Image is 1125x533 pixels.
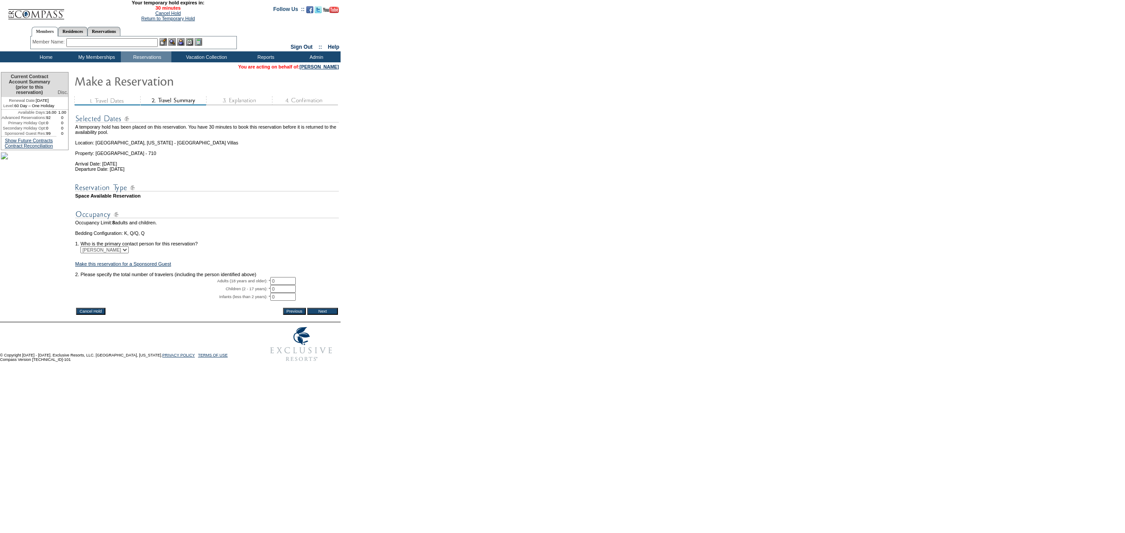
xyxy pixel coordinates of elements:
[69,5,267,11] span: 30 minutes
[1,120,46,126] td: Primary Holiday Opt:
[186,38,193,46] img: Reservations
[323,7,339,13] img: Subscribe to our YouTube Channel
[307,308,338,315] input: Next
[290,44,312,50] a: Sign Out
[177,38,185,46] img: Impersonate
[75,156,339,166] td: Arrival Date: [DATE]
[306,9,313,14] a: Become our fan on Facebook
[75,230,339,236] td: Bedding Configuration: K, Q/Q, Q
[9,98,36,103] span: Renewal Date:
[168,38,176,46] img: View
[46,120,57,126] td: 0
[4,103,15,108] span: Level:
[75,220,339,225] td: Occupancy Limit: adults and children.
[1,72,56,97] td: Current Contract Account Summary (prior to this reservation)
[206,96,272,105] img: step3_state1.gif
[306,6,313,13] img: Become our fan on Facebook
[75,135,339,145] td: Location: [GEOGRAPHIC_DATA], [US_STATE] - [GEOGRAPHIC_DATA] Villas
[70,51,121,62] td: My Memberships
[319,44,322,50] span: ::
[75,113,339,124] img: subTtlSelectedDates.gif
[7,2,65,20] img: Compass Home
[300,64,339,69] a: [PERSON_NAME]
[56,115,68,120] td: 0
[160,38,167,46] img: b_edit.gif
[1,103,56,110] td: 60 Day – One Holiday
[315,9,322,14] a: Follow us on Twitter
[75,209,339,220] img: subTtlOccupancy.gif
[75,293,270,301] td: Infants (less than 2 years): *
[272,96,338,105] img: step4_state1.gif
[75,193,339,198] td: Space Available Reservation
[75,236,339,246] td: 1. Who is the primary contact person for this reservation?
[238,64,339,69] span: You are acting on behalf of:
[75,261,171,266] a: Make this reservation for a Sponsored Guest
[155,11,181,16] a: Cancel Hold
[171,51,240,62] td: Vacation Collection
[1,110,46,115] td: Available Days:
[1,97,56,103] td: [DATE]
[32,27,58,36] a: Members
[74,96,140,105] img: step1_state3.gif
[315,6,322,13] img: Follow us on Twitter
[162,353,195,357] a: PRIVACY POLICY
[273,5,305,16] td: Follow Us ::
[323,9,339,14] a: Subscribe to our YouTube Channel
[75,285,270,293] td: Children (2 - 17 years): *
[75,272,339,277] td: 2. Please specify the total number of travelers (including the person identified above)
[198,353,228,357] a: TERMS OF USE
[76,308,105,315] input: Cancel Hold
[1,152,8,159] img: Shot-11-010.jpg
[46,131,57,136] td: 99
[75,182,339,193] img: subTtlResType.gif
[75,166,339,172] td: Departure Date: [DATE]
[283,308,306,315] input: Previous
[195,38,202,46] img: b_calculator.gif
[87,27,120,36] a: Reservations
[58,90,68,95] span: Disc.
[328,44,339,50] a: Help
[5,138,53,143] a: Show Future Contracts
[262,322,341,366] img: Exclusive Resorts
[46,126,57,131] td: 0
[112,220,115,225] span: 8
[75,277,270,285] td: Adults (18 years and older): *
[142,16,195,21] a: Return to Temporary Hold
[58,27,87,36] a: Residences
[75,145,339,156] td: Property: [GEOGRAPHIC_DATA] - 710
[240,51,290,62] td: Reports
[75,124,339,135] td: A temporary hold has been placed on this reservation. You have 30 minutes to book this reservatio...
[20,51,70,62] td: Home
[140,96,206,105] img: step2_state2.gif
[1,131,46,136] td: Sponsored Guest Res:
[1,126,46,131] td: Secondary Holiday Opt:
[121,51,171,62] td: Reservations
[56,131,68,136] td: 0
[56,126,68,131] td: 0
[1,115,46,120] td: Advanced Reservations:
[290,51,341,62] td: Admin
[74,72,250,90] img: Make Reservation
[46,110,57,115] td: 16.00
[56,110,68,115] td: 1.00
[5,143,53,148] a: Contract Reconciliation
[56,120,68,126] td: 0
[46,115,57,120] td: 92
[33,38,66,46] div: Member Name:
